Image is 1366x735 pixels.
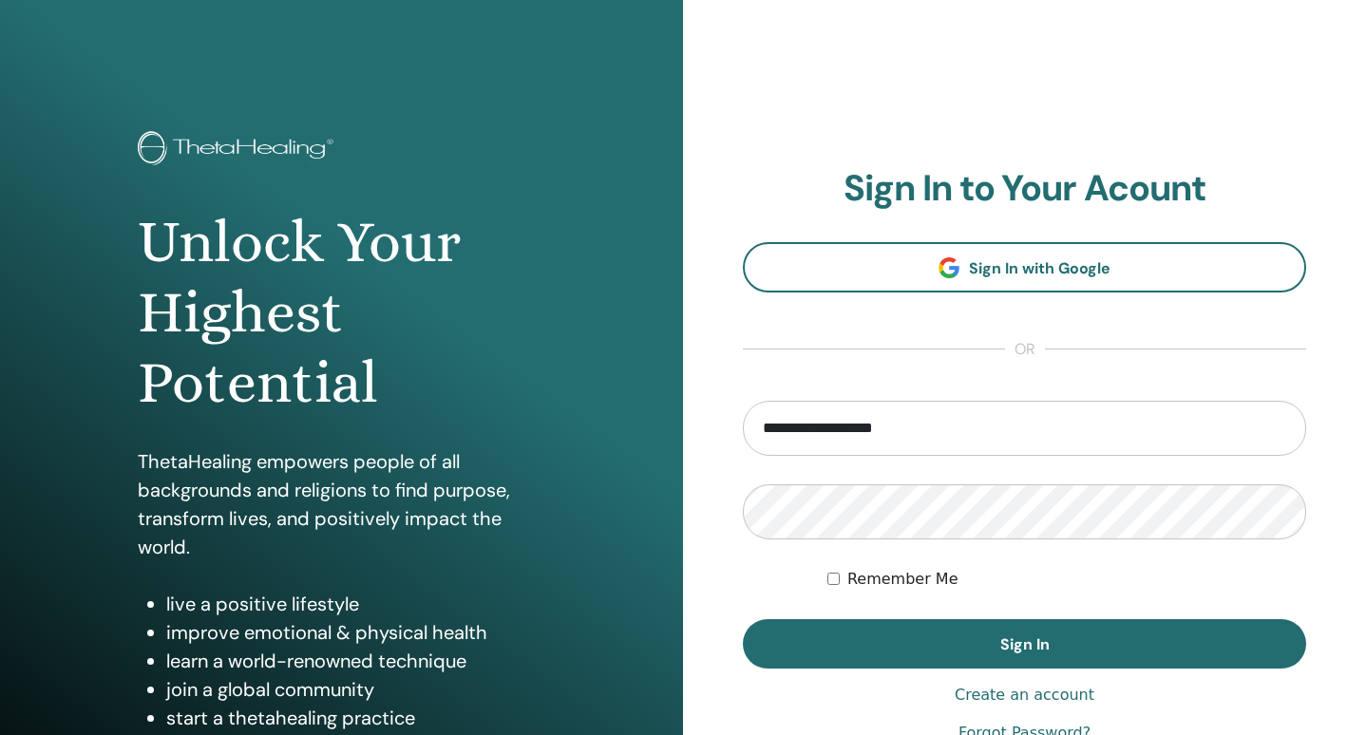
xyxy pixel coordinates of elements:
span: Sign In with Google [969,258,1110,278]
a: Sign In with Google [743,242,1306,292]
a: Create an account [955,684,1094,707]
p: ThetaHealing empowers people of all backgrounds and religions to find purpose, transform lives, a... [138,447,545,561]
div: Keep me authenticated indefinitely or until I manually logout [827,568,1306,591]
li: join a global community [166,675,545,704]
li: improve emotional & physical health [166,618,545,647]
li: live a positive lifestyle [166,590,545,618]
span: or [1005,338,1045,361]
span: Sign In [1000,634,1050,654]
li: start a thetahealing practice [166,704,545,732]
li: learn a world-renowned technique [166,647,545,675]
h1: Unlock Your Highest Potential [138,207,545,419]
label: Remember Me [847,568,958,591]
h2: Sign In to Your Acount [743,167,1306,211]
button: Sign In [743,619,1306,669]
